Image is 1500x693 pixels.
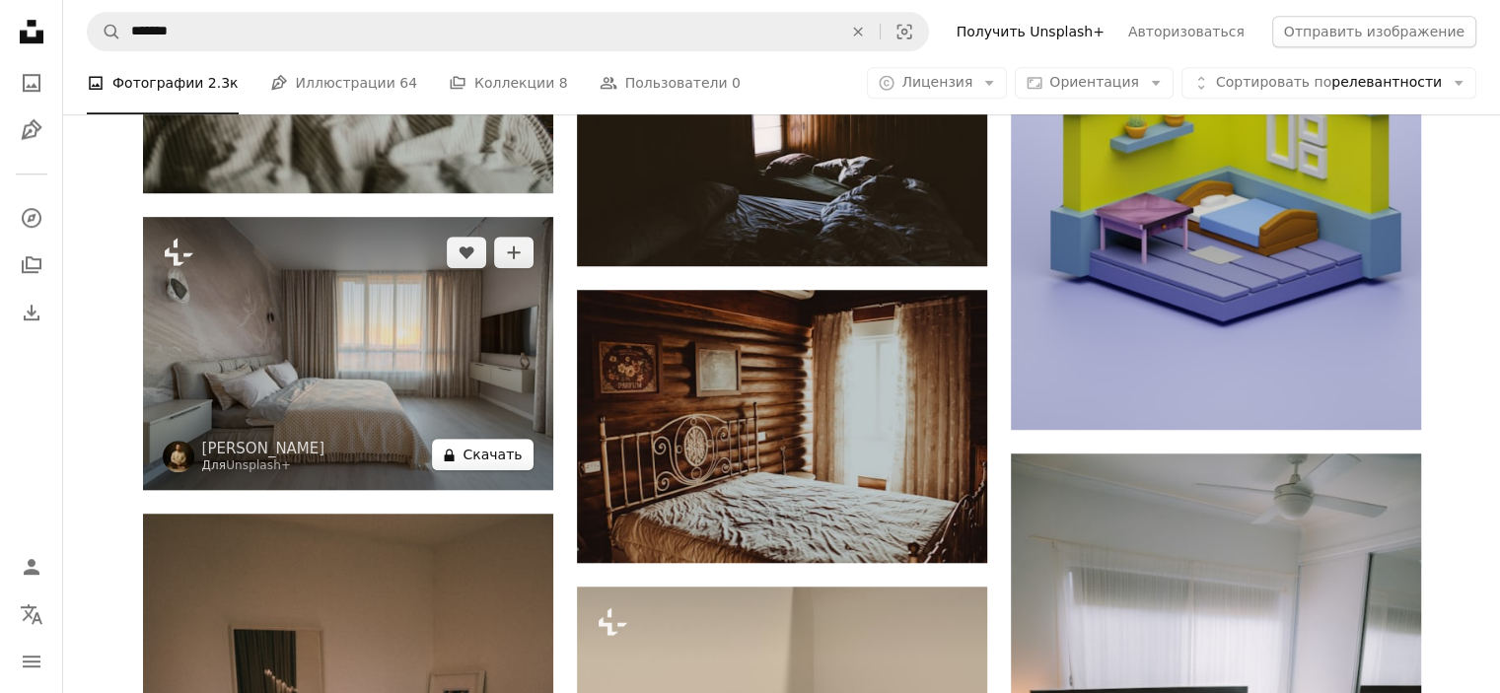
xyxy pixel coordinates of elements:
[12,245,51,285] a: Коллекции
[447,237,486,268] button: Нравиться
[957,24,1105,39] font: Получить Unsplash+
[1116,16,1256,47] a: Авторизоваться
[296,75,395,91] font: Иллюстрации
[202,458,227,472] font: Для
[901,74,972,90] font: Лицензия
[202,440,325,457] font: [PERSON_NAME]
[226,458,291,472] a: Unsplash+
[1011,164,1421,181] a: игрушечный домик с кроватью и мебелью
[1049,74,1139,90] font: Ориентация
[399,75,417,91] font: 64
[87,12,929,51] form: Найти визуальные материалы на сайте
[12,198,51,238] a: Исследовать
[1272,16,1476,47] button: Отправить изображение
[494,237,534,268] button: Добавить в коллекцию
[836,13,880,50] button: Прозрачный
[732,75,741,91] font: 0
[432,439,533,470] button: Скачать
[945,16,1116,47] a: Получить Unsplash+
[12,110,51,150] a: Иллюстрации
[12,594,51,634] button: Язык
[1015,67,1174,99] button: Ориентация
[449,51,568,114] a: Коллекции 8
[12,547,51,587] a: Войти / Зарегистрироваться
[12,293,51,332] a: История загрузок
[463,447,522,462] font: Скачать
[12,642,51,681] button: Меню
[1181,67,1476,99] button: Сортировать порелевантности
[577,290,987,563] img: пустая кровать в комнате
[577,120,987,138] a: Бледный свет, проникающий в каюту через маленькое окно, освещает две неубранные кровати.
[88,13,121,50] button: Поиск Unsplash
[163,441,194,472] img: Перейти в профиль Евгения Дешко
[143,217,553,490] img: кровать в комнате
[12,12,51,55] a: Главная — Unsplash
[12,63,51,103] a: Фотографии
[1128,24,1245,39] font: Авторизоваться
[559,75,568,91] font: 8
[202,439,325,458] a: [PERSON_NAME]
[143,344,553,362] a: кровать в комнате
[867,67,1007,99] button: Лицензия
[1284,24,1464,39] font: Отправить изображение
[1216,74,1331,90] font: Сортировать по
[625,75,728,91] font: Пользователи
[881,13,928,50] button: Визуальный поиск
[1331,74,1442,90] font: релевантности
[270,51,417,114] a: Иллюстрации 64
[474,75,554,91] font: Коллекции
[577,417,987,435] a: пустая кровать в комнате
[600,51,741,114] a: Пользователи 0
